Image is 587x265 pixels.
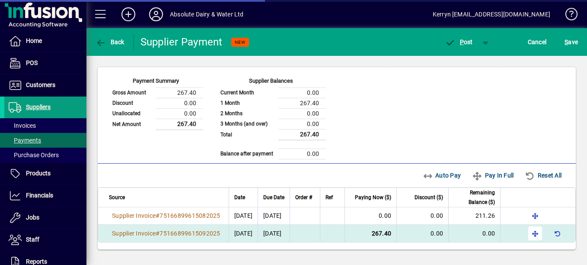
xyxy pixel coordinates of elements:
a: Customers [4,74,86,96]
td: Net Amount [108,119,156,129]
span: Purchase Orders [9,152,59,158]
div: Supplier Payment [140,35,223,49]
span: ave [565,35,578,49]
td: 0.00 [278,119,326,129]
td: Unallocated [108,108,156,119]
div: Absolute Dairy & Water Ltd [170,7,244,21]
a: Knowledge Base [559,2,576,30]
span: 211.26 [475,212,495,219]
td: Gross Amount [108,87,156,98]
span: 0.00 [379,212,391,219]
span: Paying Now ($) [355,193,391,202]
td: 0.00 [278,108,326,119]
button: Add [115,6,142,22]
button: Save [562,34,580,50]
a: Staff [4,229,86,251]
button: Back [93,34,127,50]
span: Payments [9,137,41,144]
td: [DATE] [258,207,290,225]
td: 0.00 [156,108,203,119]
span: # [156,230,160,237]
span: Due Date [263,193,284,202]
span: Invoices [9,122,36,129]
td: 267.40 [278,98,326,108]
a: Financials [4,185,86,207]
a: Supplier Invoice#75166899615092025 [109,229,223,238]
span: Jobs [26,214,39,221]
span: # [156,212,160,219]
app-page-summary-card: Supplier Balances [216,68,326,159]
span: NEW [235,39,246,45]
span: S [565,39,568,45]
a: POS [4,52,86,74]
td: Total [216,129,278,140]
td: 0.00 [278,149,326,159]
span: Source [109,193,125,202]
span: [DATE] [234,212,253,219]
span: [DATE] [234,230,253,237]
span: Reports [26,258,47,265]
a: Purchase Orders [4,148,86,162]
span: Products [26,170,51,177]
a: Payments [4,133,86,148]
a: Supplier Invoice#75166899615082025 [109,211,223,220]
td: [DATE] [258,225,290,242]
span: 0.00 [482,230,495,237]
span: Pay In Full [472,168,514,182]
span: Supplier Invoice [112,230,156,237]
td: 0.00 [278,87,326,98]
button: Post [440,34,477,50]
button: Pay In Full [469,168,517,183]
span: Ref [325,193,333,202]
span: 75166899615092025 [160,230,220,237]
span: Date [234,193,245,202]
span: Cancel [528,35,547,49]
td: 267.40 [278,129,326,140]
span: Customers [26,81,55,88]
button: Cancel [526,34,549,50]
span: Order # [295,193,312,202]
span: Supplier Invoice [112,212,156,219]
app-page-summary-card: Payment Summary [108,68,203,130]
div: Kerryn [EMAIL_ADDRESS][DOMAIN_NAME] [433,7,550,21]
span: 267.40 [372,230,392,237]
td: 0.00 [156,98,203,108]
a: Home [4,30,86,52]
td: 267.40 [156,119,203,129]
span: P [460,39,464,45]
span: Financials [26,192,53,199]
span: POS [26,59,38,66]
span: Reset All [525,168,561,182]
span: Discount ($) [415,193,443,202]
td: Current Month [216,87,278,98]
span: ost [445,39,473,45]
a: Invoices [4,118,86,133]
span: Back [96,39,124,45]
app-page-header-button: Back [86,34,134,50]
a: Jobs [4,207,86,229]
span: 75166899615082025 [160,212,220,219]
span: 0.00 [431,230,443,237]
td: 2 Months [216,108,278,119]
button: Profile [142,6,170,22]
td: 267.40 [156,87,203,98]
span: Staff [26,236,39,243]
a: Products [4,163,86,184]
div: Payment Summary [108,77,203,87]
td: 1 Month [216,98,278,108]
span: 0.00 [431,212,443,219]
span: Home [26,37,42,44]
span: Remaining Balance ($) [454,188,495,207]
td: 3 Months (and over) [216,119,278,129]
td: Balance after payment [216,149,278,159]
td: Discount [108,98,156,108]
button: Reset All [521,168,565,183]
div: Supplier Balances [216,77,326,87]
span: Suppliers [26,103,51,110]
